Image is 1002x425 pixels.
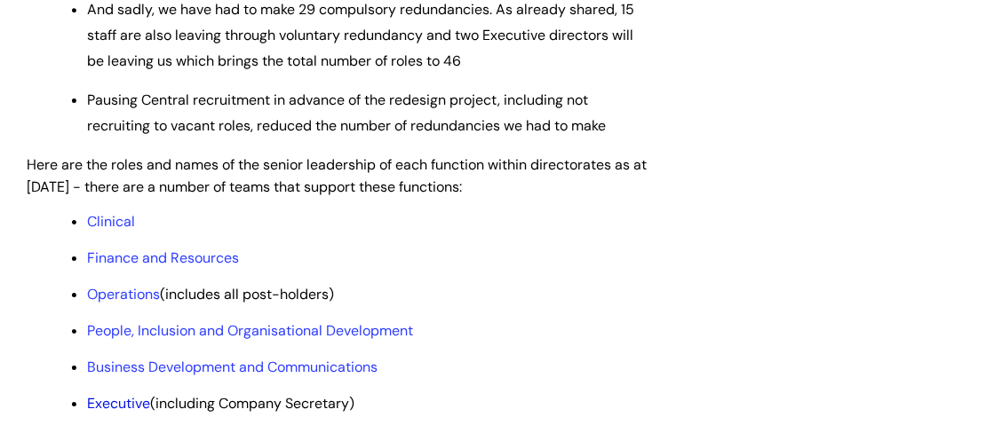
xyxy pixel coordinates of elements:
span: (including Company Secretary) [87,394,354,413]
a: Operations [87,285,160,303]
a: Finance and Resources [87,248,239,267]
a: Clinical [87,212,135,231]
p: Pausing Central recruitment in advance of the redesign project, including not recruiting to vacan... [87,88,650,139]
a: People, Inclusion and Organisational Development [87,321,413,340]
span: (includes all post-holders) [87,285,334,303]
span: Here are the roles and names of the senior leadership of each function within directorates as at ... [27,155,647,196]
a: Business Development and Communications [87,358,378,376]
a: Executive [87,394,150,413]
